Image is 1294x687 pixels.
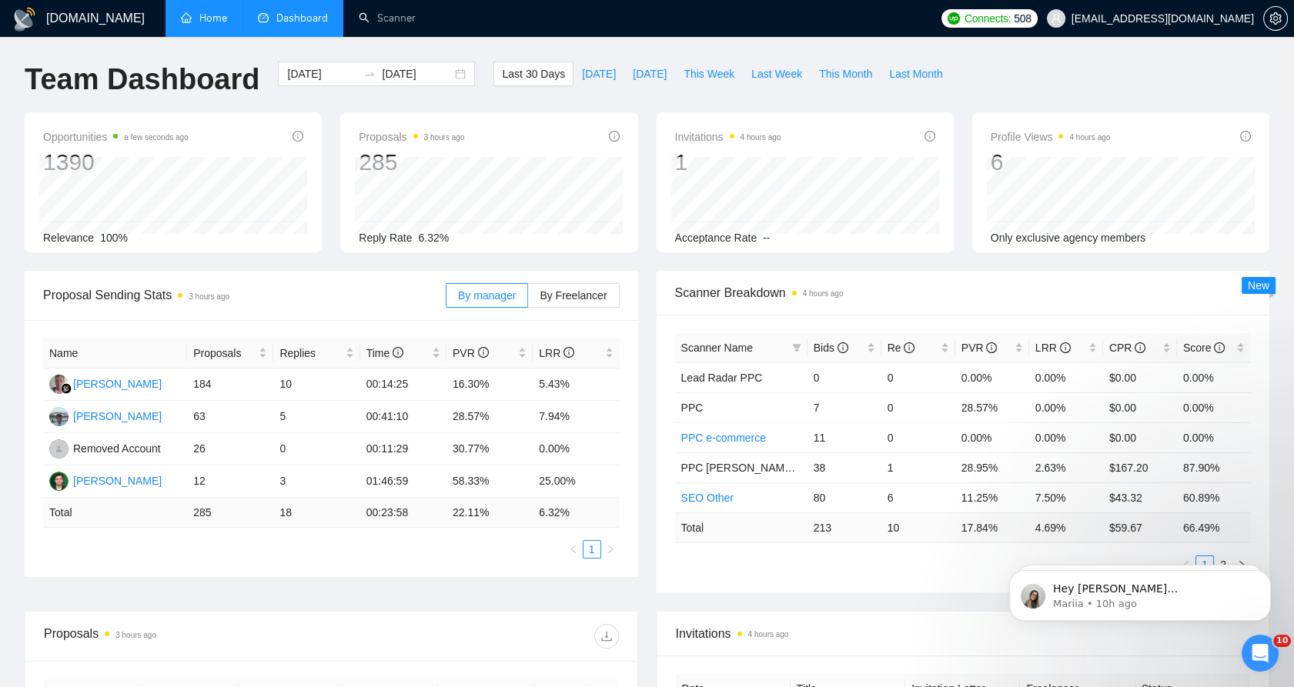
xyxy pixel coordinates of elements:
span: Last Week [751,65,802,82]
span: By manager [458,289,516,302]
span: info-circle [563,347,574,358]
span: Proposals [193,345,256,362]
span: to [363,68,376,80]
span: info-circle [478,347,489,358]
td: 00:23:58 [360,498,446,528]
td: 0 [881,392,955,422]
span: Scanner Breakdown [675,283,1252,302]
span: info-circle [925,131,935,142]
span: [DATE] [633,65,667,82]
th: Proposals [187,338,273,369]
span: CPR [1109,342,1145,354]
span: filter [792,343,801,352]
td: Total [43,498,187,528]
button: download [594,624,619,649]
button: Last Week [743,62,811,86]
div: [PERSON_NAME] [73,472,162,489]
span: PVR [453,347,489,359]
th: Name [43,338,187,369]
span: 10 [1273,635,1291,647]
a: PPC e-commerce [681,432,766,444]
td: $0.00 [1103,422,1177,452]
time: 3 hours ago [424,133,465,142]
td: $0.00 [1103,392,1177,422]
button: This Month [811,62,881,86]
time: a few seconds ago [124,133,188,142]
img: gigradar-bm.png [61,383,72,394]
span: info-circle [1214,342,1225,353]
td: 1 [881,452,955,482]
li: 1 [583,540,601,559]
img: MS [49,472,69,491]
time: 4 hours ago [748,630,789,639]
span: info-circle [609,131,620,142]
span: filter [789,336,804,359]
button: Last 30 Days [493,62,573,86]
span: PVR [961,342,998,354]
a: searchScanner [359,12,416,25]
time: 4 hours ago [803,289,844,298]
span: info-circle [1135,342,1145,353]
td: 0.00% [955,362,1029,392]
button: [DATE] [573,62,624,86]
td: 6 [881,482,955,512]
span: 6.32% [419,232,450,244]
span: Connects: [965,10,1011,27]
td: 0.00% [1029,422,1103,452]
div: [PERSON_NAME] [73,408,162,425]
span: Last 30 Days [502,65,565,82]
td: $167.20 [1103,452,1177,482]
button: setting [1263,6,1288,31]
td: 63 [187,401,273,433]
span: -- [763,232,770,244]
td: 18 [273,498,359,528]
a: YM[PERSON_NAME] [49,409,162,422]
span: Scanner Name [681,342,753,354]
span: Dashboard [276,12,328,25]
td: 10 [881,512,955,542]
td: 7 [807,392,881,422]
td: $ 59.67 [1103,512,1177,542]
td: 16.30% [446,369,533,401]
td: 17.84 % [955,512,1029,542]
td: 00:41:10 [360,401,446,433]
span: Re [888,342,915,354]
button: left [564,540,583,559]
span: By Freelancer [540,289,607,302]
input: End date [382,65,452,82]
li: Next Page [601,540,620,559]
img: WW [49,375,69,394]
td: 3 [273,465,359,498]
span: info-circle [1060,342,1071,353]
span: PPС [PERSON_NAME]'s Set up [681,462,837,474]
a: MS[PERSON_NAME] [49,474,162,486]
td: 58.33% [446,465,533,498]
div: Removed Account [73,440,161,457]
td: 00:11:29 [360,433,446,465]
span: download [595,630,618,642]
td: 80 [807,482,881,512]
img: RA [49,439,69,459]
td: 22.11 % [446,498,533,528]
td: 11 [807,422,881,452]
img: upwork-logo.png [948,12,960,25]
span: dashboard [258,12,269,23]
h1: Team Dashboard [25,62,259,98]
span: Relevance [43,232,94,244]
span: [DATE] [582,65,616,82]
img: logo [12,7,37,32]
span: Replies [279,345,342,362]
td: 5.43% [533,369,619,401]
time: 3 hours ago [115,631,156,639]
span: 100% [100,232,128,244]
div: 1390 [43,148,189,177]
td: 60.89% [1177,482,1251,512]
span: LRR [539,347,574,359]
img: YM [49,407,69,426]
span: Lead Radar PPC [681,372,763,384]
span: Only exclusive agency members [991,232,1146,244]
td: 12 [187,465,273,498]
li: Previous Page [564,540,583,559]
iframe: Intercom live chat [1242,635,1279,672]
